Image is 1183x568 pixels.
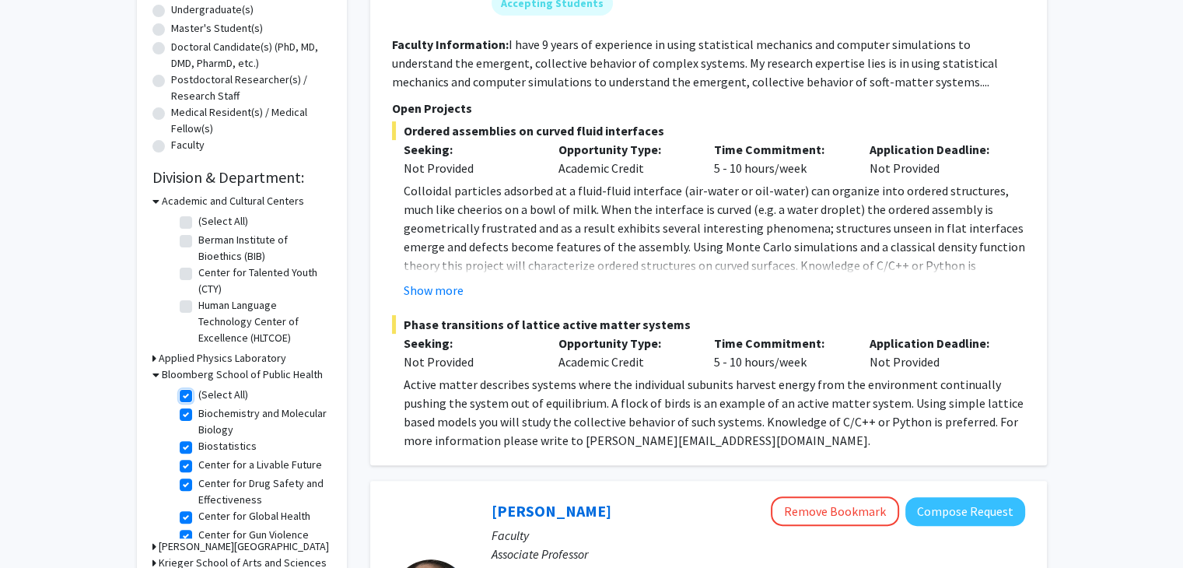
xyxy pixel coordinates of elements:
[492,526,1025,545] p: Faculty
[870,334,1002,352] p: Application Deadline:
[198,438,257,454] label: Biostatistics
[492,501,611,521] a: [PERSON_NAME]
[858,334,1013,371] div: Not Provided
[171,20,263,37] label: Master's Student(s)
[905,497,1025,526] button: Compose Request to Jeffrey Tornheim
[404,140,536,159] p: Seeking:
[152,168,331,187] h2: Division & Department:
[198,213,248,230] label: (Select All)
[198,265,327,297] label: Center for Talented Youth (CTY)
[404,375,1025,450] p: Active matter describes systems where the individual subunits harvest energy from the environment...
[171,39,331,72] label: Doctoral Candidate(s) (PhD, MD, DMD, PharmD, etc.)
[162,366,323,383] h3: Bloomberg School of Public Health
[858,140,1013,177] div: Not Provided
[404,281,464,300] button: Show more
[404,334,536,352] p: Seeking:
[198,387,248,403] label: (Select All)
[392,121,1025,140] span: Ordered assemblies on curved fluid interfaces
[547,140,702,177] div: Academic Credit
[558,140,691,159] p: Opportunity Type:
[171,2,254,18] label: Undergraduate(s)
[392,315,1025,334] span: Phase transitions of lattice active matter systems
[404,159,536,177] div: Not Provided
[171,137,205,153] label: Faculty
[171,72,331,104] label: Postdoctoral Researcher(s) / Research Staff
[558,334,691,352] p: Opportunity Type:
[198,405,327,438] label: Biochemistry and Molecular Biology
[159,538,329,555] h3: [PERSON_NAME][GEOGRAPHIC_DATA]
[392,99,1025,117] p: Open Projects
[198,475,327,508] label: Center for Drug Safety and Effectiveness
[404,352,536,371] div: Not Provided
[171,104,331,137] label: Medical Resident(s) / Medical Fellow(s)
[547,334,702,371] div: Academic Credit
[198,457,322,473] label: Center for a Livable Future
[870,140,1002,159] p: Application Deadline:
[198,297,327,346] label: Human Language Technology Center of Excellence (HLTCOE)
[198,508,310,524] label: Center for Global Health
[404,181,1025,293] p: Colloidal particles adsorbed at a fluid-fluid interface (air-water or oil-water) can organize int...
[492,545,1025,563] p: Associate Professor
[162,193,304,209] h3: Academic and Cultural Centers
[714,140,846,159] p: Time Commitment:
[198,232,327,265] label: Berman Institute of Bioethics (BIB)
[392,37,998,89] fg-read-more: I have 9 years of experience in using statistical mechanics and computer simulations to understan...
[771,496,899,526] button: Remove Bookmark
[714,334,846,352] p: Time Commitment:
[702,140,858,177] div: 5 - 10 hours/week
[392,37,509,52] b: Faculty Information:
[159,350,286,366] h3: Applied Physics Laboratory
[702,334,858,371] div: 5 - 10 hours/week
[12,498,66,556] iframe: Chat
[198,527,327,559] label: Center for Gun Violence Solutions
